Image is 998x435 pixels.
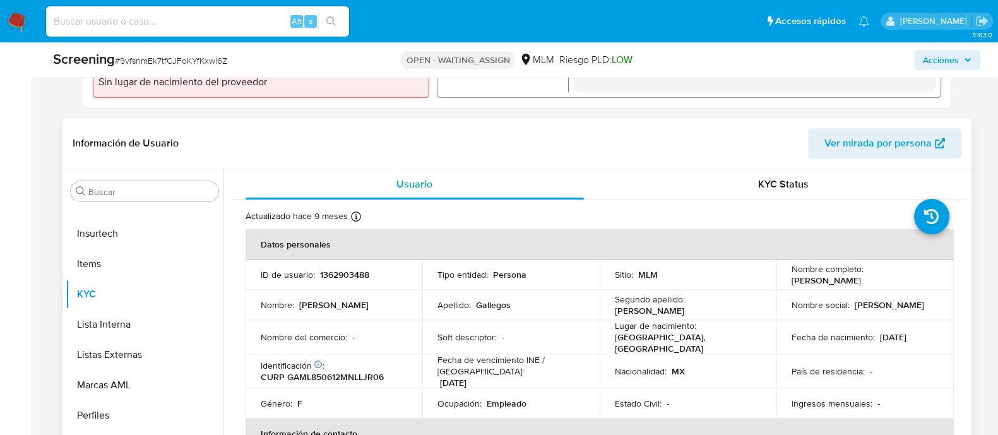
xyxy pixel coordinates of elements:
[855,299,924,311] p: [PERSON_NAME]
[73,137,179,150] h1: Información de Usuario
[975,15,989,28] a: Salir
[261,398,292,409] p: Género :
[758,177,809,191] span: KYC Status
[520,53,554,67] div: MLM
[611,52,632,67] span: LOW
[792,275,861,286] p: [PERSON_NAME]
[615,331,757,354] p: [GEOGRAPHIC_DATA], [GEOGRAPHIC_DATA]
[246,210,348,222] p: Actualizado hace 9 meses
[297,398,302,409] p: F
[615,366,667,377] p: Nacionalidad :
[66,309,223,340] button: Lista Interna
[261,371,384,383] p: CURP GAML850612MNLLJR06
[440,377,466,388] p: [DATE]
[318,13,344,30] button: search-icon
[66,249,223,279] button: Items
[292,15,302,27] span: Alt
[672,366,685,377] p: MX
[299,299,369,311] p: [PERSON_NAME]
[66,370,223,400] button: Marcas AML
[437,299,471,311] p: Apellido :
[792,366,865,377] p: País de residencia :
[476,299,511,311] p: Gallegos
[870,366,872,377] p: -
[66,400,223,431] button: Perfiles
[914,50,980,70] button: Acciones
[437,398,482,409] p: Ocupación :
[808,128,961,158] button: Ver mirada por persona
[877,398,880,409] p: -
[76,186,86,196] button: Buscar
[615,305,684,316] p: [PERSON_NAME]
[246,229,954,259] th: Datos personales
[792,331,875,343] p: Fecha de nacimiento :
[923,50,959,70] span: Acciones
[615,294,685,305] p: Segundo apellido :
[320,269,369,280] p: 1362903488
[66,279,223,309] button: KYC
[792,398,872,409] p: Ingresos mensuales :
[309,15,312,27] span: s
[900,15,971,27] p: anamaria.arriagasanchez@mercadolibre.com.mx
[396,177,432,191] span: Usuario
[493,269,526,280] p: Persona
[66,340,223,370] button: Listas Externas
[502,331,504,343] p: -
[667,398,669,409] p: -
[858,16,869,27] a: Notificaciones
[824,128,932,158] span: Ver mirada por persona
[261,299,294,311] p: Nombre :
[53,49,115,69] b: Screening
[352,331,355,343] p: -
[401,51,514,69] p: OPEN - WAITING_ASSIGN
[559,53,632,67] span: Riesgo PLD:
[792,263,864,275] p: Nombre completo :
[615,269,633,280] p: Sitio :
[971,30,992,40] span: 3.163.0
[775,15,846,28] span: Accesos rápidos
[615,320,696,331] p: Lugar de nacimiento :
[638,269,658,280] p: MLM
[261,360,324,371] p: Identificación :
[615,398,662,409] p: Estado Civil :
[66,218,223,249] button: Insurtech
[880,331,906,343] p: [DATE]
[261,331,347,343] p: Nombre del comercio :
[261,269,315,280] p: ID de usuario :
[437,331,497,343] p: Soft descriptor :
[88,186,213,198] input: Buscar
[437,354,585,377] p: Fecha de vencimiento INE / [GEOGRAPHIC_DATA] :
[437,269,488,280] p: Tipo entidad :
[115,54,227,67] span: # 9vfsnmEk7tfCJFoKYfKxwl6Z
[792,299,850,311] p: Nombre social :
[487,398,526,409] p: Empleado
[46,13,349,30] input: Buscar usuario o caso...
